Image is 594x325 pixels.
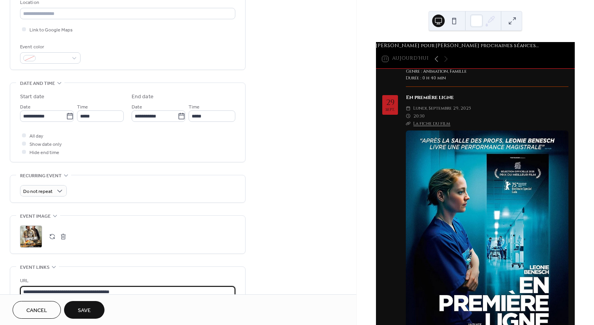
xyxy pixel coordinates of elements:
div: [PERSON_NAME] pour [PERSON_NAME] prochaines séances… [376,42,575,50]
div: 29 [386,99,394,106]
span: All day [29,132,43,140]
div: sept. [386,108,395,112]
span: Time [189,103,200,111]
span: Date [20,103,31,111]
span: Show date only [29,140,62,149]
div: ​ [406,120,411,127]
span: 20:30 [413,112,425,120]
span: Time [77,103,88,111]
span: Hide end time [29,149,59,157]
div: ; [20,226,42,248]
span: Recurring event [20,172,62,180]
div: End date [132,93,154,101]
button: Save [64,301,104,319]
div: URL [20,277,234,285]
span: Event links [20,263,49,272]
a: La fiche du film [413,121,450,127]
div: Event color [20,43,79,51]
span: Do not repeat [23,187,53,196]
span: Save [78,307,91,315]
div: ​ [406,105,411,112]
span: Date and time [20,79,55,88]
span: Event image [20,212,51,220]
div: ​ [406,112,411,120]
span: Cancel [26,307,47,315]
button: Cancel [13,301,61,319]
a: En première ligne [406,94,454,101]
span: lundi, septembre 29, 2025 [413,105,471,112]
div: Start date [20,93,44,101]
span: Link to Google Maps [29,26,73,34]
span: Date [132,103,142,111]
